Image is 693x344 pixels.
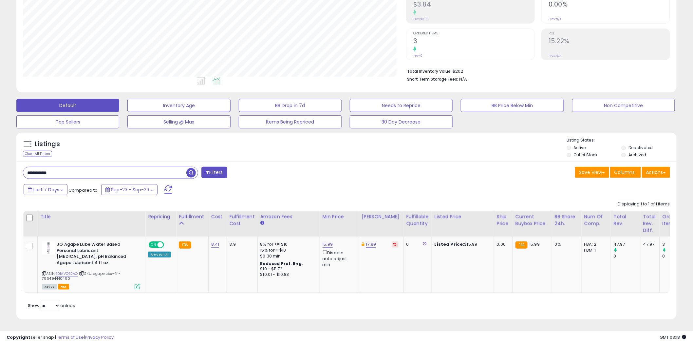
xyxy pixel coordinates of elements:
div: 0 [614,253,640,259]
a: B01AVQB2AO [55,271,78,277]
a: Privacy Policy [85,334,114,340]
div: Min Price [323,213,356,220]
h5: Listings [35,140,60,149]
div: Num of Comp. [584,213,608,227]
div: $10 - $11.72 [260,266,315,272]
div: Disable auto adjust min [323,249,354,268]
label: Active [574,145,586,150]
div: 0 [663,253,689,259]
div: Displaying 1 to 1 of 1 items [618,201,670,207]
div: 15% for > $10 [260,247,315,253]
div: Total Rev. Diff. [643,213,657,234]
button: Last 7 Days [24,184,67,195]
span: FBA [58,284,69,290]
div: 47.97 [643,241,655,247]
div: [PERSON_NAME] [362,213,401,220]
p: Listing States: [567,137,677,143]
h2: 3 [413,37,534,46]
button: Columns [610,167,641,178]
label: Archived [628,152,646,158]
button: Non Competitive [572,99,675,112]
button: Top Sellers [16,115,119,128]
div: 3 [663,241,689,247]
button: BB Price Below Min [461,99,564,112]
span: Columns [614,169,635,176]
div: Cost [211,213,224,220]
div: ASIN: [42,241,140,289]
label: Deactivated [628,145,653,150]
button: Filters [201,167,227,178]
b: JO Agape Lube Water Based Personal Lubricant [MEDICAL_DATA], pH Balanced Agape Lubricant 4 fl oz [57,241,136,267]
a: 8.41 [211,241,219,248]
img: 21++sBicteL._SL40_.jpg [42,241,55,255]
b: Listed Price: [435,241,464,247]
div: $10.01 - $10.83 [260,272,315,277]
h2: 0.00% [549,1,670,10]
div: Amazon Fees [260,213,317,220]
small: Prev: $0.00 [413,17,429,21]
button: Actions [642,167,670,178]
button: Needs to Reprice [350,99,453,112]
span: ROI [549,32,670,35]
span: Sep-23 - Sep-29 [111,186,149,193]
small: FBA [515,241,528,249]
span: 2025-10-7 03:18 GMT [660,334,686,340]
span: Compared to: [68,187,99,193]
a: Terms of Use [56,334,84,340]
a: 15.99 [323,241,333,248]
button: Inventory Age [127,99,230,112]
span: ON [149,242,158,248]
div: Title [40,213,142,220]
a: 17.99 [366,241,376,248]
div: Fulfillment [179,213,205,220]
h2: $3.84 [413,1,534,10]
small: FBA [179,241,191,249]
label: Out of Stock [574,152,598,158]
button: BB Drop in 7d [239,99,342,112]
span: N/A [459,76,467,82]
b: Short Term Storage Fees: [407,76,458,82]
b: Total Inventory Value: [407,68,452,74]
button: Save View [575,167,609,178]
li: $202 [407,67,665,75]
small: Prev: N/A [549,17,561,21]
div: Amazon AI [148,252,171,258]
button: 30 Day Decrease [350,115,453,128]
div: Clear All Filters [23,151,52,157]
small: Prev: N/A [549,54,561,58]
div: FBM: 1 [584,247,606,253]
span: All listings currently available for purchase on Amazon [42,284,57,290]
span: 15.99 [529,241,540,247]
h2: 15.22% [549,37,670,46]
div: Listed Price [435,213,491,220]
div: 0 [406,241,427,247]
div: Fulfillable Quantity [406,213,429,227]
div: Repricing [148,213,173,220]
div: 0% [555,241,576,247]
div: $0.30 min [260,253,315,259]
div: 8% for <= $10 [260,241,315,247]
small: Amazon Fees. [260,220,264,226]
span: Ordered Items [413,32,534,35]
button: Items Being Repriced [239,115,342,128]
div: $15.99 [435,241,489,247]
div: Current Buybox Price [515,213,549,227]
small: Prev: 0 [413,54,422,58]
button: Sep-23 - Sep-29 [101,184,158,195]
button: Selling @ Max [127,115,230,128]
span: Show: entries [28,302,75,309]
b: Reduced Prof. Rng. [260,261,303,266]
div: Ordered Items [663,213,686,227]
div: Total Rev. [614,213,638,227]
div: Ship Price [497,213,510,227]
div: 3.9 [230,241,253,247]
span: Last 7 Days [33,186,59,193]
div: 47.97 [614,241,640,247]
div: FBA: 2 [584,241,606,247]
strong: Copyright [7,334,30,340]
span: OFF [163,242,174,248]
button: Default [16,99,119,112]
div: Fulfillment Cost [230,213,255,227]
span: | SKU: agapelube-4fl-796494440490 [42,271,121,281]
div: 0.00 [497,241,508,247]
